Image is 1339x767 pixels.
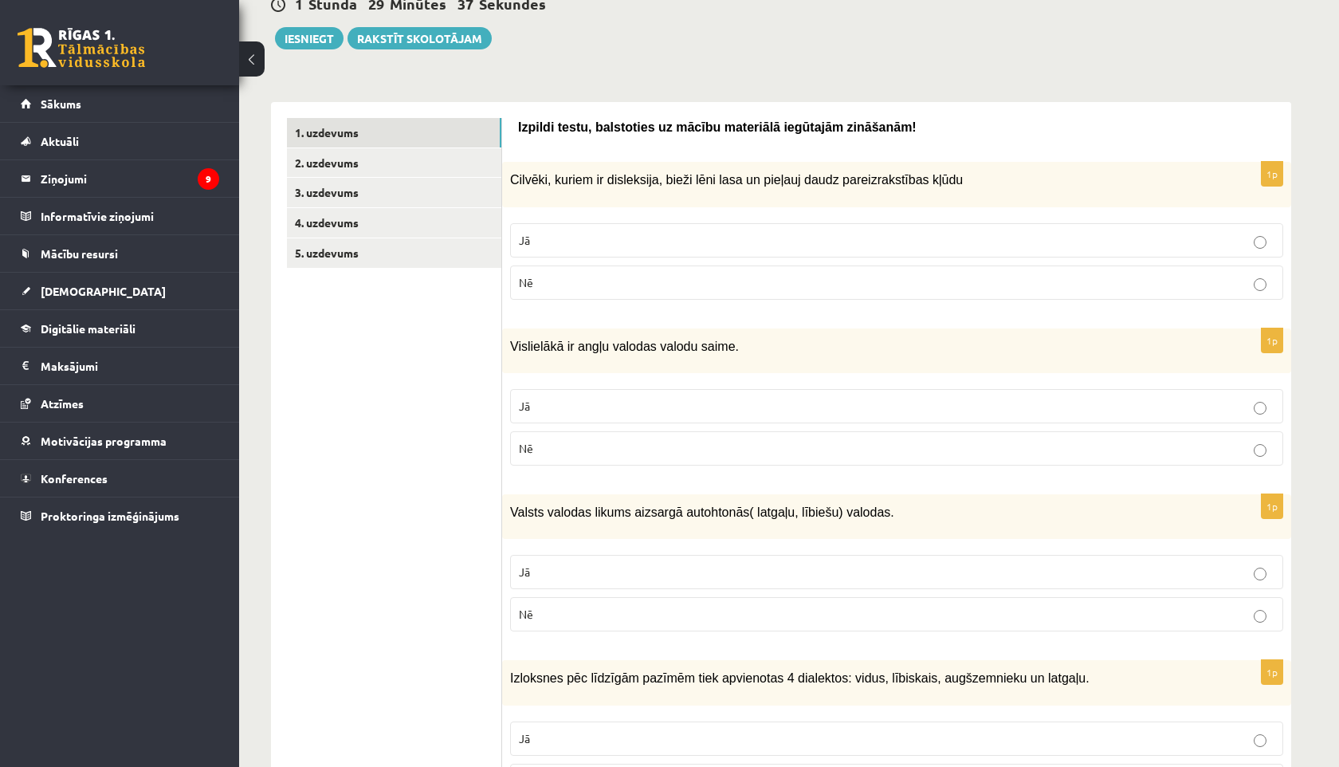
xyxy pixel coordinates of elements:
input: Nē [1254,444,1266,457]
span: Nē [519,607,533,621]
a: Motivācijas programma [21,423,219,459]
a: 1. uzdevums [287,118,501,147]
span: Jā [519,731,530,745]
legend: Informatīvie ziņojumi [41,198,219,234]
input: Nē [1254,610,1266,623]
a: Digitālie materiāli [21,310,219,347]
legend: Ziņojumi [41,160,219,197]
a: Maksājumi [21,348,219,384]
p: 1p [1261,161,1283,187]
span: Aktuāli [41,134,79,148]
span: Jā [519,233,530,247]
span: Izpildi testu, balstoties uz mācību materiālā iegūtajām zināšanām! [518,120,917,134]
span: Vislielākā ir angļu valodas valodu saime. [510,340,739,353]
input: Jā [1254,236,1266,249]
span: Izloksnes pēc līdzīgām pazīmēm tiek apvienotas 4 dialektos: vidus, lībiskais, augšzemnieku un lat... [510,671,1090,685]
a: 5. uzdevums [287,238,501,268]
a: Konferences [21,460,219,497]
a: 3. uzdevums [287,178,501,207]
span: Konferences [41,471,108,486]
span: Atzīmes [41,396,84,411]
span: Sākums [41,96,81,111]
legend: Maksājumi [41,348,219,384]
a: Ziņojumi9 [21,160,219,197]
a: Atzīmes [21,385,219,422]
a: Mācību resursi [21,235,219,272]
span: Jā [519,399,530,413]
span: [DEMOGRAPHIC_DATA] [41,284,166,298]
span: Proktoringa izmēģinājums [41,509,179,523]
input: Jā [1254,734,1266,747]
input: Jā [1254,402,1266,415]
a: Proktoringa izmēģinājums [21,498,219,534]
a: Sākums [21,85,219,122]
a: 2. uzdevums [287,148,501,178]
p: 1p [1261,328,1283,353]
a: [DEMOGRAPHIC_DATA] [21,273,219,309]
p: 1p [1261,494,1283,519]
button: Iesniegt [275,27,344,49]
span: Valsts valodas likums aizsargā autohtonās( latgaļu, lībiešu) valodas. [510,505,894,519]
p: 1p [1261,659,1283,685]
span: Cilvēki, kuriem ir disleksija, bieži lēni lasa un pieļauj daudz pareizrakstības kļūdu [510,173,963,187]
span: Mācību resursi [41,246,118,261]
span: Nē [519,441,533,455]
a: Rakstīt skolotājam [348,27,492,49]
a: Informatīvie ziņojumi [21,198,219,234]
span: Jā [519,564,530,579]
span: Motivācijas programma [41,434,167,448]
a: 4. uzdevums [287,208,501,238]
span: Digitālie materiāli [41,321,135,336]
i: 9 [198,168,219,190]
span: Nē [519,275,533,289]
a: Rīgas 1. Tālmācības vidusskola [18,28,145,68]
a: Aktuāli [21,123,219,159]
input: Jā [1254,568,1266,580]
input: Nē [1254,278,1266,291]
